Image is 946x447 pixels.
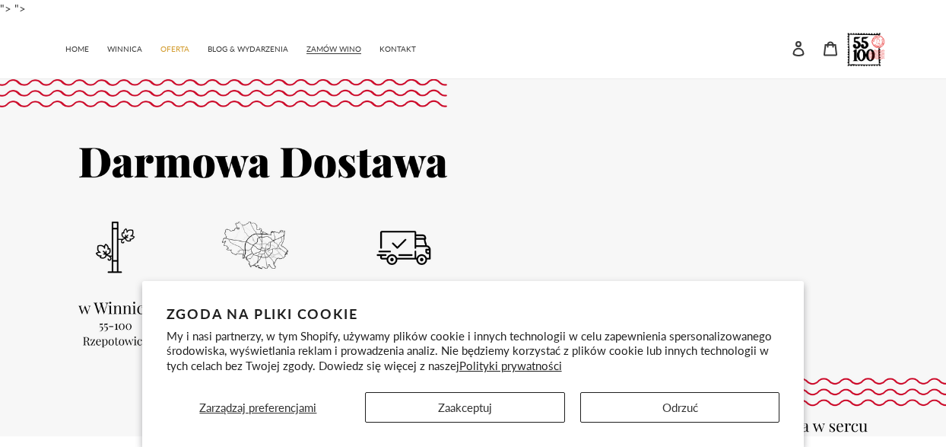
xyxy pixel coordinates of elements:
button: Zaakceptuj [365,392,565,423]
a: OFERTA [153,37,197,59]
button: Zarządzaj preferencjami [167,392,351,423]
span: OFERTA [160,44,189,54]
button: Odrzuć [580,392,780,423]
h2: Zgoda na pliki cookie [167,305,780,322]
a: BLOG & WYDARZENIA [200,37,296,59]
a: HOME [58,37,97,59]
a: ZAMÓW WINO [299,37,369,59]
a: KONTAKT [372,37,424,59]
span: ZAMÓW WINO [306,44,361,54]
span: HOME [65,44,89,54]
span: WINNICA [107,44,142,54]
span: BLOG & WYDARZENIA [208,44,288,54]
span: KONTAKT [379,44,416,54]
a: WINNICA [100,37,150,59]
a: Polityki prywatności [459,359,562,372]
p: My i nasi partnerzy, w tym Shopify, używamy plików cookie i innych technologii w celu zapewnienia... [167,329,780,374]
span: Zarządzaj preferencjami [199,401,316,414]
